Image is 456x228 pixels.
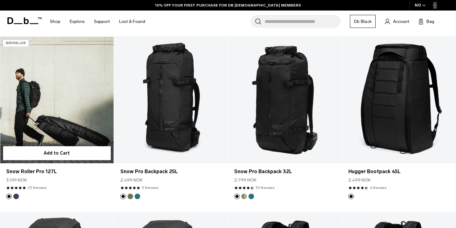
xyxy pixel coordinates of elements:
[348,168,450,175] a: Hugger Bootpack 45L
[234,177,257,183] span: 2.799 NOK
[3,146,111,160] button: Add to Cart
[370,185,387,191] a: 4 reviews
[3,40,29,46] p: Bestseller
[385,18,409,25] a: Account
[114,37,228,163] a: Snow Pro Backpack 25L
[248,194,254,199] button: Midnight Teal
[28,185,47,191] a: 23 reviews
[418,18,434,25] button: Bag
[70,11,85,33] a: Explore
[427,18,434,25] span: Bag
[142,185,159,191] a: 3 reviews
[120,168,222,175] a: Snow Pro Backpack 25L
[348,177,371,183] span: 2.499 NOK
[45,11,150,33] nav: Main Navigation
[6,194,12,199] button: Black Out
[127,194,133,199] button: Mash Green
[120,177,143,183] span: 2.499 NOK
[135,194,140,199] button: Midnight Teal
[342,37,456,163] a: Hugger Bootpack 45L
[6,177,27,183] span: 3.199 NOK
[234,194,240,199] button: Black Out
[119,11,145,33] a: Lost & Found
[234,168,336,175] a: Snow Pro Backpack 32L
[50,11,60,33] a: Shop
[120,194,126,199] button: Black Out
[94,11,110,33] a: Support
[393,18,409,25] span: Account
[6,168,108,175] a: Snow Roller Pro 127L
[348,194,354,199] button: Black Out
[241,194,247,199] button: Db x Beyond Medals
[13,194,19,199] button: Blue Hour
[228,37,342,163] a: Snow Pro Backpack 32L
[155,2,301,8] a: 10% OFF YOUR FIRST PURCHASE FOR DB [DEMOGRAPHIC_DATA] MEMBERS
[256,185,275,191] a: 30 reviews
[350,15,376,28] a: Db Black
